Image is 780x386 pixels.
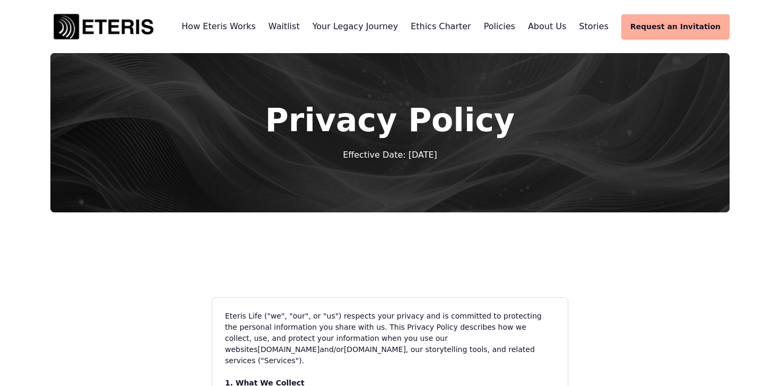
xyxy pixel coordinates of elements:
[579,21,608,31] a: Eteris Stories
[313,21,398,31] span: Your Legacy Journey
[225,311,555,366] p: Eteris Life ("we", "our", or "us") respects your privacy and is committed to protecting the perso...
[484,21,515,31] span: Policies
[268,21,300,31] span: Waitlist
[268,21,300,31] a: Eteris Life Waitlist
[484,21,515,31] a: Eteris Life Policies
[107,104,673,136] h1: Privacy Policy
[181,21,256,31] span: How Eteris Works
[344,345,406,354] a: [DOMAIN_NAME]
[50,11,157,42] img: Eteris Logo
[258,345,320,354] a: [DOMAIN_NAME]
[630,21,721,32] span: Request an Invitation
[411,21,471,31] a: Eteris Technology and Ethics Council
[313,21,398,31] a: Eteris Life Legacy Journey
[214,149,566,161] p: Effective Date: [DATE]
[528,21,566,31] a: Read About Eteris Life
[181,21,256,31] a: How Eteris Life Works
[579,21,608,31] span: Stories
[528,21,566,31] span: About Us
[411,21,471,31] span: Ethics Charter
[621,14,730,39] a: Request Invitation to Join Eteris Waitlist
